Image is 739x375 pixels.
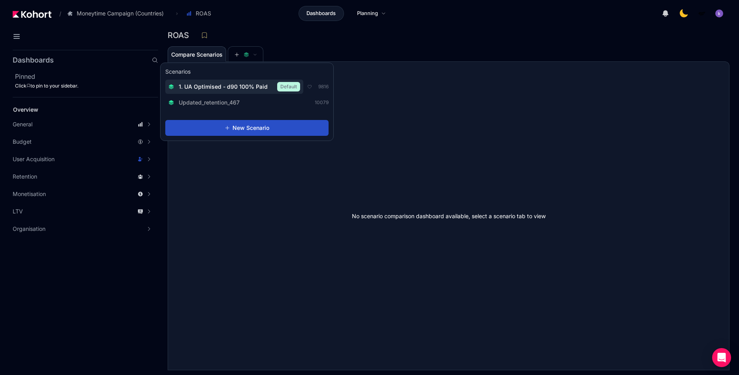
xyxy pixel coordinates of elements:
[712,348,731,367] div: Open Intercom Messenger
[179,83,268,91] span: 1. UA Optimised - d90 100% Paid
[10,104,145,116] a: Overview
[13,120,32,128] span: General
[299,6,344,21] a: Dashboards
[171,52,223,57] span: Compare Scenarios
[13,106,38,113] span: Overview
[63,7,172,20] button: Moneytime Campaign (Countries)
[232,124,269,132] span: New Scenario
[15,83,158,89] div: Click to pin to your sidebar.
[13,11,51,18] img: Kohort logo
[13,57,54,64] h2: Dashboards
[357,10,378,17] span: Planning
[53,10,61,18] span: /
[168,31,194,39] h3: ROAS
[277,82,300,91] span: Default
[168,62,729,370] div: No scenario comparison dashboard available, select a scenario tab to view
[13,207,23,215] span: LTV
[77,10,164,17] span: Moneytime Campaign (Countries)
[318,84,329,90] span: 9816
[698,10,706,17] img: logo_MoneyTimeLogo_1_20250619094856634230.png
[15,72,158,81] h2: Pinned
[182,7,219,20] button: ROAS
[306,10,336,17] span: Dashboards
[165,80,303,94] button: 1. UA Optimised - d90 100% PaidDefault
[179,99,240,107] span: Updated_retention_467
[13,138,32,146] span: Budget
[165,120,329,136] button: New Scenario
[13,155,55,163] span: User Acquisition
[165,96,248,109] button: Updated_retention_467
[174,10,180,17] span: ›
[165,68,191,77] h3: Scenarios
[13,173,37,181] span: Retention
[196,10,211,17] span: ROAS
[349,6,394,21] a: Planning
[13,225,45,233] span: Organisation
[315,99,329,106] span: 10079
[13,190,46,198] span: Monetisation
